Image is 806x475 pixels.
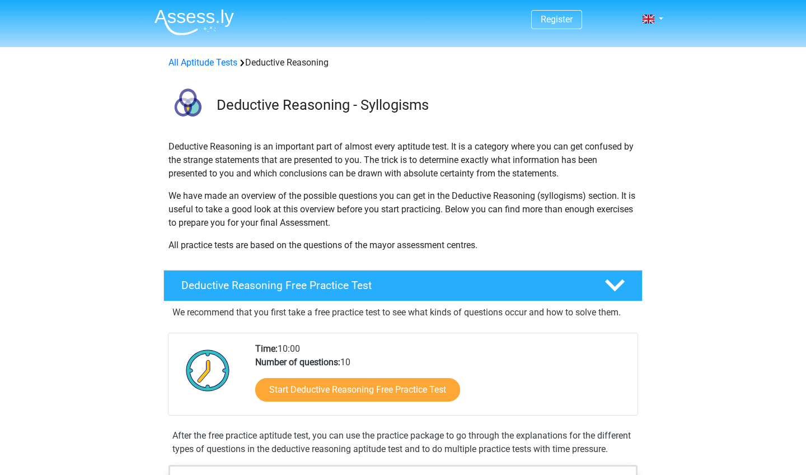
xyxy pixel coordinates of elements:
[180,342,236,398] img: Clock
[168,429,638,456] div: After the free practice aptitude test, you can use the practice package to go through the explana...
[255,357,340,367] b: Number of questions:
[164,83,212,131] img: deductive reasoning
[168,239,638,252] p: All practice tests are based on the questions of the mayor assessment centres.
[168,189,638,230] p: We have made an overview of the possible questions you can get in the Deductive Reasoning (syllog...
[181,279,587,292] h4: Deductive Reasoning Free Practice Test
[168,140,638,180] p: Deductive Reasoning is an important part of almost every aptitude test. It is a category where yo...
[172,306,634,319] p: We recommend that you first take a free practice test to see what kinds of questions occur and ho...
[164,56,642,69] div: Deductive Reasoning
[255,343,278,354] b: Time:
[247,342,637,415] div: 10:00 10
[217,96,634,114] h3: Deductive Reasoning - Syllogisms
[255,378,460,402] a: Start Deductive Reasoning Free Practice Test
[541,14,573,25] a: Register
[168,57,237,68] a: All Aptitude Tests
[159,270,647,301] a: Deductive Reasoning Free Practice Test
[154,9,234,35] img: Assessly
